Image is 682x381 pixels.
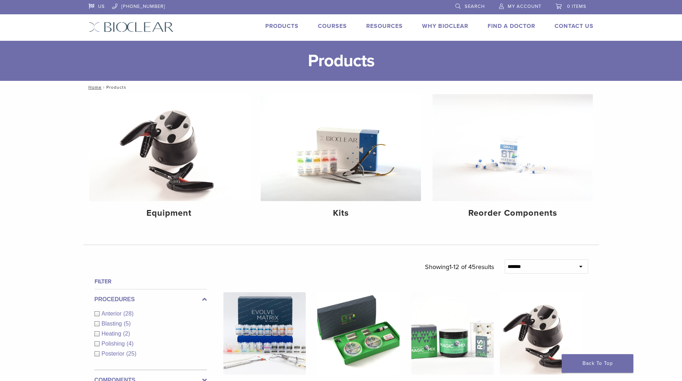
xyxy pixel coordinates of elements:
[422,23,468,30] a: Why Bioclear
[317,292,400,375] img: Black Triangle (BT) Kit
[449,263,476,271] span: 1-12 of 45
[223,292,306,375] img: Evolve All-in-One Kit
[83,81,599,94] nav: Products
[411,292,494,375] img: Rockstar (RS) Polishing Kit
[102,341,127,347] span: Polishing
[124,311,134,317] span: (28)
[432,94,593,224] a: Reorder Components
[567,4,586,9] span: 0 items
[95,295,207,304] label: Procedures
[95,207,244,220] h4: Equipment
[102,311,124,317] span: Anterior
[86,85,102,90] a: Home
[124,321,131,327] span: (5)
[500,292,582,375] img: HeatSync Kit
[102,86,106,89] span: /
[89,22,174,32] img: Bioclear
[488,23,535,30] a: Find A Doctor
[366,23,403,30] a: Resources
[126,351,136,357] span: (25)
[126,341,134,347] span: (4)
[265,23,299,30] a: Products
[432,94,593,201] img: Reorder Components
[318,23,347,30] a: Courses
[89,94,250,201] img: Equipment
[123,331,130,337] span: (2)
[261,94,421,201] img: Kits
[261,94,421,224] a: Kits
[102,351,126,357] span: Posterior
[95,277,207,286] h4: Filter
[266,207,415,220] h4: Kits
[102,321,124,327] span: Blasting
[555,23,594,30] a: Contact Us
[562,354,633,373] a: Back To Top
[425,259,494,274] p: Showing results
[438,207,587,220] h4: Reorder Components
[89,94,250,224] a: Equipment
[508,4,541,9] span: My Account
[465,4,485,9] span: Search
[102,331,123,337] span: Heating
